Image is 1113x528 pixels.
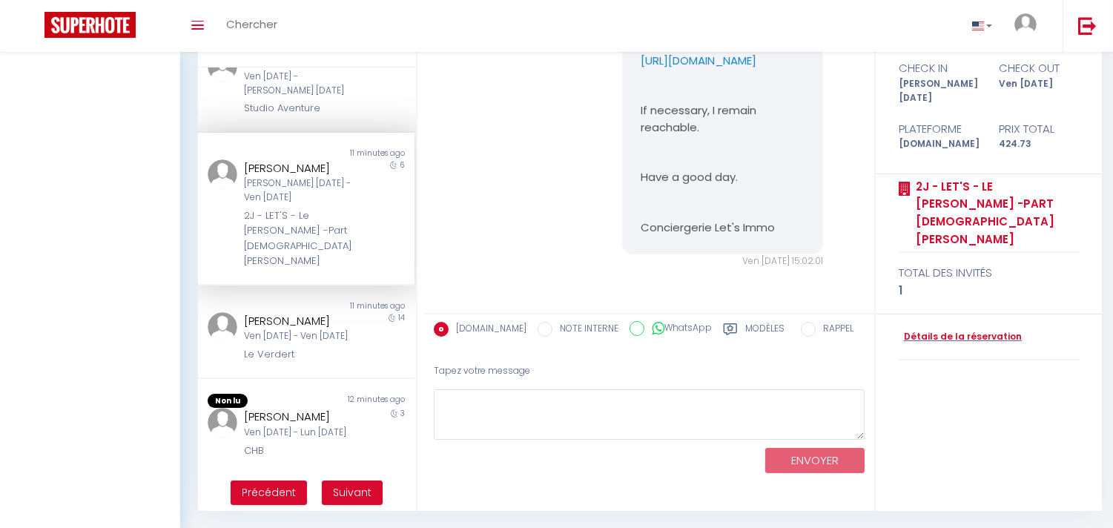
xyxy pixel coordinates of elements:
span: 3 [400,408,405,419]
div: Ven [DATE] [989,77,1089,105]
img: logout [1078,16,1097,35]
div: Prix total [989,120,1089,138]
img: ... [1014,13,1037,36]
div: 424.73 [989,137,1089,151]
label: [DOMAIN_NAME] [449,322,526,338]
div: [PERSON_NAME] [DATE] [889,77,989,105]
div: [PERSON_NAME] [DATE] - Ven [DATE] [244,176,351,205]
img: ... [208,408,237,438]
span: Non lu [208,394,248,409]
div: [PERSON_NAME] [244,312,351,330]
div: total des invités [899,264,1080,282]
span: Chercher [226,16,277,32]
div: Tapez votre message [434,353,865,389]
button: Previous [231,481,307,506]
span: Précédent [242,485,296,500]
p: If necessary, I remain reachable. [641,102,805,136]
a: 2J - LET'S - Le [PERSON_NAME] -Part [DEMOGRAPHIC_DATA] [PERSON_NAME] [911,178,1080,248]
img: Super Booking [44,12,136,38]
div: 11 minutes ago [306,148,415,159]
label: RAPPEL [816,322,853,338]
div: 11 minutes ago [306,300,415,312]
div: [DOMAIN_NAME] [889,137,989,151]
button: ENVOYER [765,448,865,474]
label: Modèles [745,322,785,340]
div: 1 [899,282,1080,300]
div: [PERSON_NAME] [244,408,351,426]
div: Ven [DATE] - Lun [DATE] [244,426,351,440]
div: 2J - LET'S - Le [PERSON_NAME] -Part [DEMOGRAPHIC_DATA] [PERSON_NAME] [244,208,351,269]
label: NOTE INTERNE [552,322,618,338]
a: Détails de la réservation [899,330,1022,344]
button: Next [322,481,383,506]
div: [PERSON_NAME] [244,159,351,177]
div: Ven [DATE] - [PERSON_NAME] [DATE] [244,70,351,98]
div: Plateforme [889,120,989,138]
img: ... [208,312,237,342]
img: ... [208,159,237,189]
div: Studio Aventure [244,101,351,116]
span: 14 [398,312,405,323]
label: WhatsApp [644,321,712,337]
div: check out [989,59,1089,77]
span: Suivant [333,485,371,500]
img: ... [208,52,237,82]
span: 6 [400,159,405,171]
div: Le Verdert [244,347,351,362]
p: Conciergerie Let's Immo [641,220,805,237]
div: Ven [DATE] - Ven [DATE] [244,329,351,343]
a: [URL][DOMAIN_NAME] [641,53,756,68]
div: CHB [244,443,351,458]
div: check in [889,59,989,77]
div: Ven [DATE] 15:02:01 [622,254,823,268]
div: 12 minutes ago [306,394,415,409]
p: Have a good day. [641,169,805,186]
